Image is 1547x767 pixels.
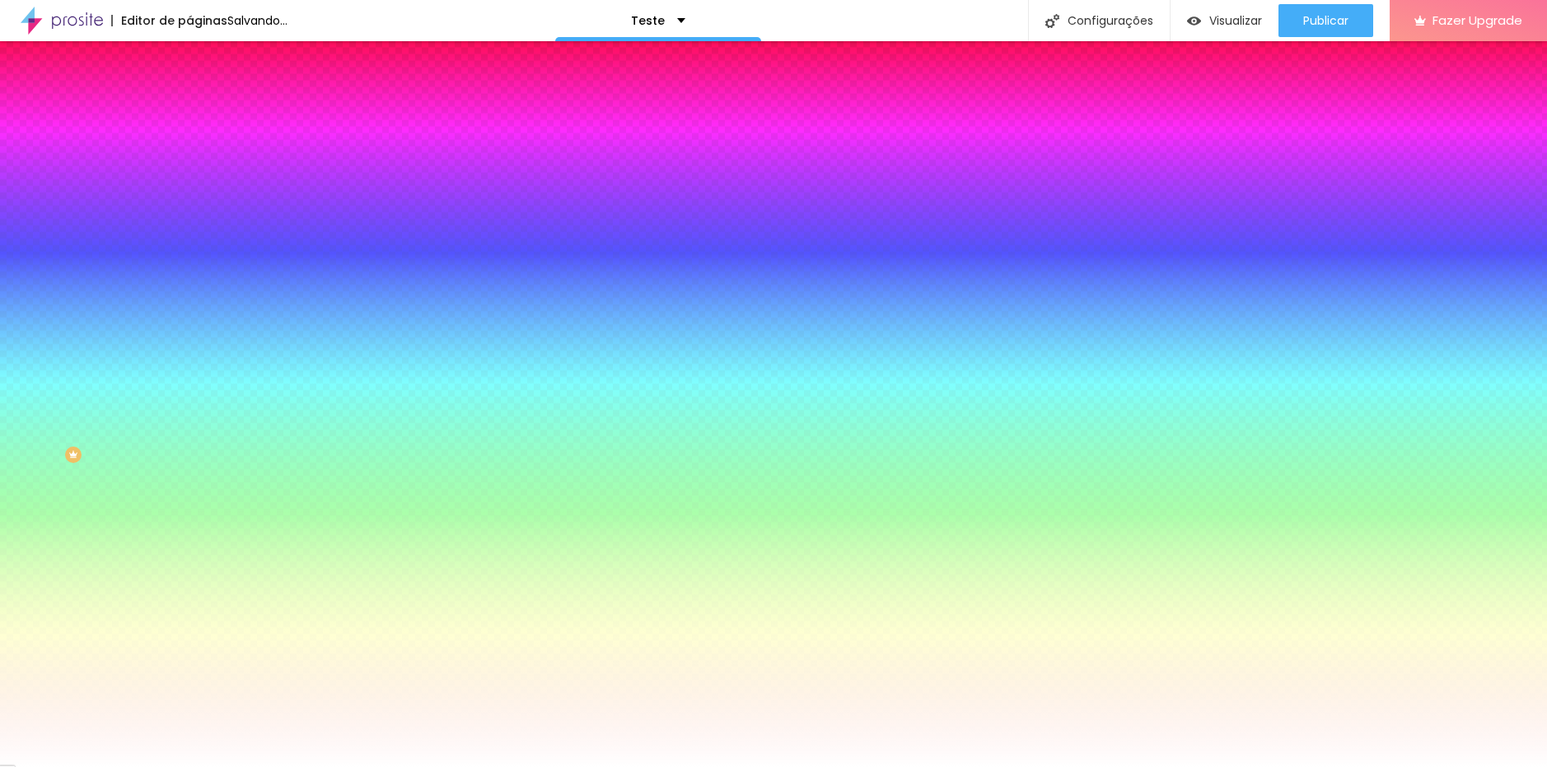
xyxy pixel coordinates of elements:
[227,15,287,26] div: Salvando...
[1432,13,1522,27] span: Fazer Upgrade
[631,15,665,26] p: Teste
[1209,14,1262,27] span: Visualizar
[1045,14,1059,28] img: Icone
[1303,14,1348,27] span: Publicar
[111,15,227,26] div: Editor de páginas
[1187,14,1201,28] img: view-1.svg
[1171,4,1278,37] button: Visualizar
[1278,4,1373,37] button: Publicar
